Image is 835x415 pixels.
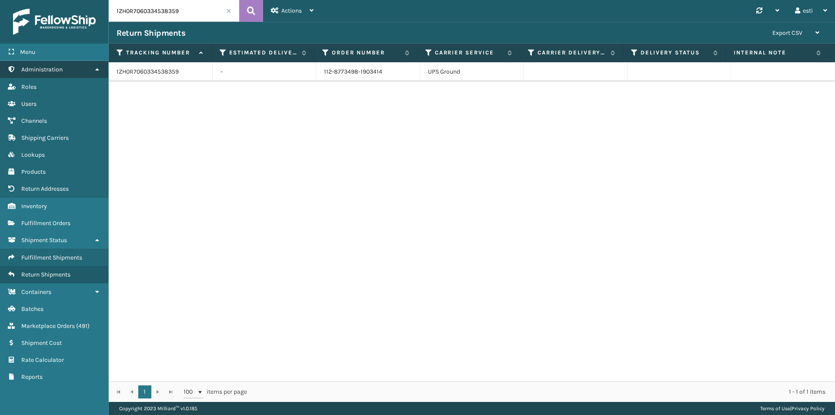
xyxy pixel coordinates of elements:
label: Internal Note [734,49,812,57]
span: Products [21,168,46,175]
span: Containers [21,288,51,296]
label: Carrier Delivery Status [538,49,606,57]
a: Privacy Policy [792,405,825,412]
span: Lookups [21,151,45,159]
span: Roles [21,83,37,91]
a: 1 [138,385,151,398]
span: Return Addresses [21,185,69,192]
span: Rate Calculator [21,356,64,364]
span: Administration [21,66,63,73]
label: Estimated Delivery Date [229,49,298,57]
a: 1ZH0R7060334538359 [117,68,179,75]
span: Export CSV [772,29,802,37]
td: 112-8773498-1903414 [316,62,420,81]
span: Inventory [21,202,47,210]
label: Tracking Number [126,49,195,57]
span: 100 [184,388,197,396]
span: Users [21,100,37,108]
label: Delivery Status [641,49,709,57]
label: Carrier Service [435,49,504,57]
span: items per page [184,385,247,398]
span: Shipment Cost [21,339,62,347]
label: Order Number [332,49,401,57]
div: 1 - 1 of 1 items [259,388,825,396]
h3: Return Shipments [117,28,185,38]
span: Shipping Carriers [21,134,69,142]
span: Batches [21,305,43,313]
span: Shipment Status [21,236,67,244]
span: Menu [20,48,35,56]
span: ( 491 ) [76,322,90,330]
span: Return Shipments [21,271,70,278]
td: - [213,62,317,81]
span: Fulfillment Orders [21,219,70,227]
img: logo [13,9,96,35]
span: Fulfillment Shipments [21,254,82,261]
td: UPS Ground [420,62,524,81]
span: Actions [281,7,302,14]
p: Copyright 2023 Milliard™ v 1.0.185 [119,402,197,415]
div: | [760,402,825,415]
span: Marketplace Orders [21,322,75,330]
a: Terms of Use [760,405,790,412]
span: Reports [21,373,43,381]
span: Channels [21,117,47,125]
